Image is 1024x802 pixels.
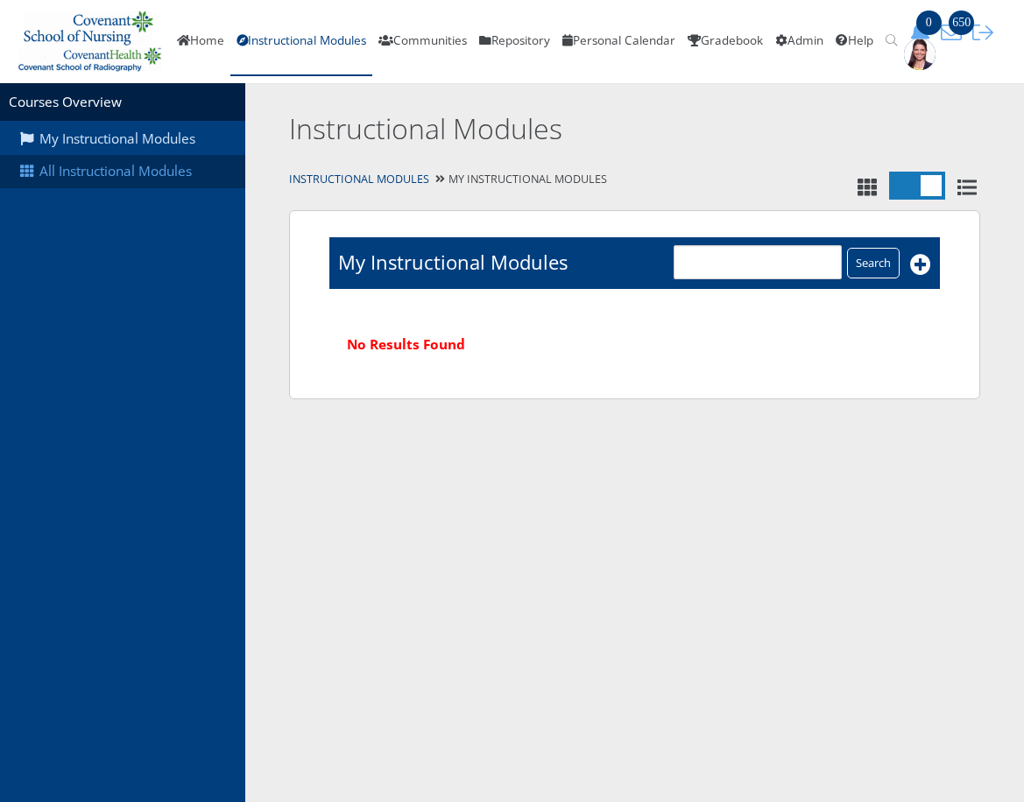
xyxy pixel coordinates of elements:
[769,7,830,77] a: Admin
[904,22,936,40] a: 0
[916,11,942,35] span: 0
[681,7,769,77] a: Gradebook
[372,7,473,77] a: Communities
[949,11,974,35] span: 650
[936,22,967,40] a: 650
[910,254,931,275] i: Add New
[289,172,429,186] a: Instructional Modules
[847,248,900,278] input: Search
[230,7,372,77] a: Instructional Modules
[329,317,940,372] div: No Results Found
[954,178,980,197] i: List
[556,7,681,77] a: Personal Calendar
[936,22,967,43] button: 650
[171,7,230,77] a: Home
[289,109,840,149] h2: Instructional Modules
[904,39,936,70] img: 1943_125_125.jpg
[245,167,1024,193] div: My Instructional Modules
[473,7,556,77] a: Repository
[9,93,122,111] a: Courses Overview
[904,22,936,43] button: 0
[854,178,880,197] i: Tile
[338,249,568,276] h1: My Instructional Modules
[830,7,879,77] a: Help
